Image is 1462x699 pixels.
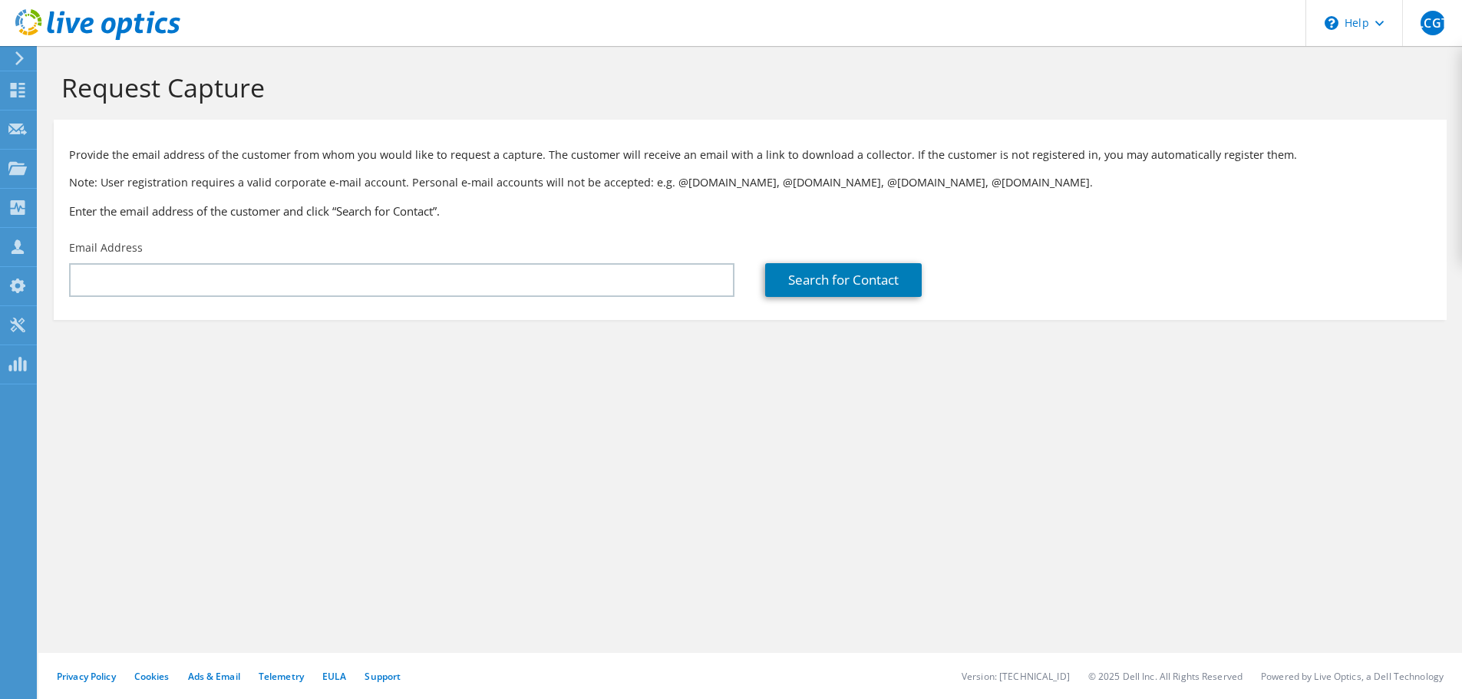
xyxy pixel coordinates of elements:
[1088,670,1243,683] li: © 2025 Dell Inc. All Rights Reserved
[765,263,922,297] a: Search for Contact
[365,670,401,683] a: Support
[69,174,1431,191] p: Note: User registration requires a valid corporate e-mail account. Personal e-mail accounts will ...
[1325,16,1338,30] svg: \n
[134,670,170,683] a: Cookies
[188,670,240,683] a: Ads & Email
[69,147,1431,163] p: Provide the email address of the customer from whom you would like to request a capture. The cust...
[322,670,346,683] a: EULA
[259,670,304,683] a: Telemetry
[1421,11,1445,35] span: LCGT
[57,670,116,683] a: Privacy Policy
[69,240,143,256] label: Email Address
[61,71,1431,104] h1: Request Capture
[1261,670,1444,683] li: Powered by Live Optics, a Dell Technology
[69,203,1431,219] h3: Enter the email address of the customer and click “Search for Contact”.
[962,670,1070,683] li: Version: [TECHNICAL_ID]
